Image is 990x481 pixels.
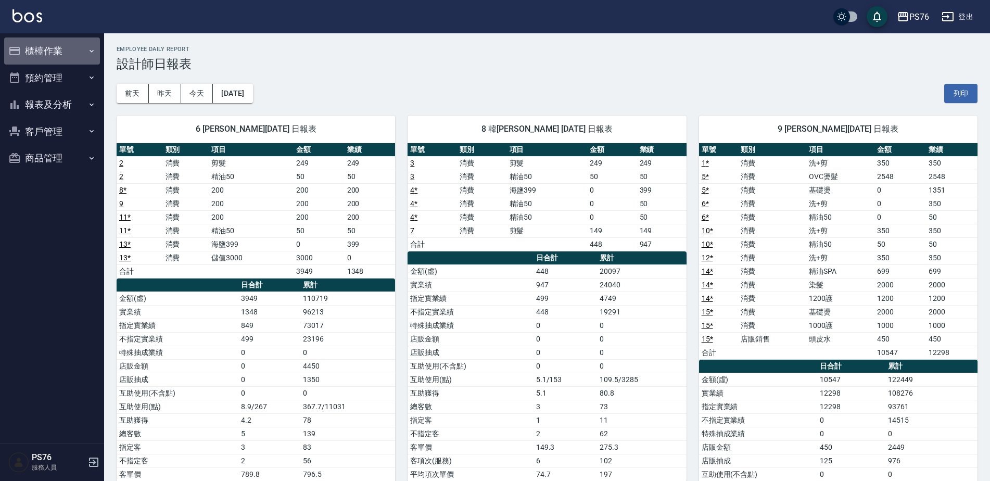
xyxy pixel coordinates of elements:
[926,156,978,170] td: 350
[597,386,687,400] td: 80.8
[209,237,294,251] td: 海鹽399
[817,467,885,481] td: 0
[738,319,806,332] td: 消費
[597,251,687,265] th: 累計
[4,65,100,92] button: 預約管理
[408,400,533,413] td: 總客數
[926,143,978,157] th: 業績
[4,118,100,145] button: 客戶管理
[597,400,687,413] td: 73
[117,359,238,373] td: 店販金額
[8,452,29,473] img: Person
[817,427,885,440] td: 0
[597,305,687,319] td: 19291
[637,210,687,224] td: 50
[300,279,395,292] th: 累計
[32,463,85,472] p: 服務人員
[117,84,149,103] button: 前天
[597,467,687,481] td: 197
[738,210,806,224] td: 消費
[926,183,978,197] td: 1351
[294,224,345,237] td: 50
[885,454,978,467] td: 976
[597,332,687,346] td: 0
[817,413,885,427] td: 0
[408,413,533,427] td: 指定客
[534,386,597,400] td: 5.1
[806,143,874,157] th: 項目
[294,156,345,170] td: 249
[587,210,637,224] td: 0
[874,210,926,224] td: 0
[874,156,926,170] td: 350
[806,305,874,319] td: 基礎燙
[408,359,533,373] td: 互助使用(不含點)
[117,57,978,71] h3: 設計師日報表
[300,400,395,413] td: 367.7/11031
[874,278,926,292] td: 2000
[12,9,42,22] img: Logo
[300,413,395,427] td: 78
[534,292,597,305] td: 499
[817,360,885,373] th: 日合計
[806,319,874,332] td: 1000護
[738,170,806,183] td: 消費
[117,427,238,440] td: 總客數
[300,332,395,346] td: 23196
[738,197,806,210] td: 消費
[300,305,395,319] td: 96213
[238,305,300,319] td: 1348
[699,454,818,467] td: 店販抽成
[926,346,978,359] td: 12298
[163,224,209,237] td: 消費
[874,305,926,319] td: 2000
[408,373,533,386] td: 互助使用(點)
[457,143,506,157] th: 類別
[238,346,300,359] td: 0
[507,197,588,210] td: 精油50
[238,427,300,440] td: 5
[117,467,238,481] td: 客單價
[300,440,395,454] td: 83
[534,413,597,427] td: 1
[181,84,213,103] button: 今天
[806,278,874,292] td: 染髮
[408,143,686,251] table: a dense table
[294,170,345,183] td: 50
[457,210,506,224] td: 消費
[238,467,300,481] td: 789.8
[534,319,597,332] td: 0
[408,305,533,319] td: 不指定實業績
[867,6,887,27] button: save
[117,143,395,279] table: a dense table
[117,413,238,427] td: 互助獲得
[937,7,978,27] button: 登出
[117,440,238,454] td: 指定客
[408,264,533,278] td: 金額(虛)
[117,319,238,332] td: 指定實業績
[637,197,687,210] td: 50
[300,386,395,400] td: 0
[408,427,533,440] td: 不指定客
[806,251,874,264] td: 洗+剪
[597,292,687,305] td: 4749
[209,183,294,197] td: 200
[457,156,506,170] td: 消費
[345,183,396,197] td: 200
[117,292,238,305] td: 金額(虛)
[507,143,588,157] th: 項目
[345,143,396,157] th: 業績
[926,332,978,346] td: 450
[874,224,926,237] td: 350
[699,346,738,359] td: 合計
[926,305,978,319] td: 2000
[163,183,209,197] td: 消費
[300,319,395,332] td: 73017
[534,278,597,292] td: 947
[738,224,806,237] td: 消費
[410,172,414,181] a: 3
[163,237,209,251] td: 消費
[874,197,926,210] td: 0
[699,386,818,400] td: 實業績
[408,143,457,157] th: 單號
